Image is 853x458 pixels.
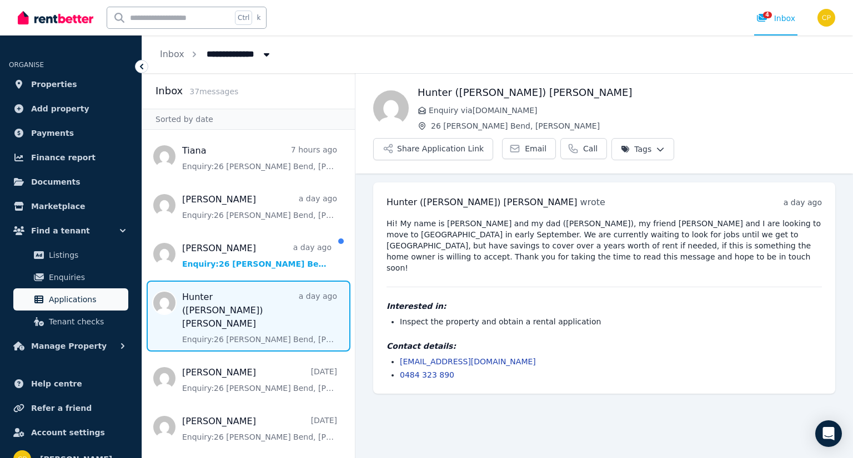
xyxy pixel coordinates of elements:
a: 0484 323 890 [400,370,454,379]
a: Listings [13,244,128,266]
a: Tenant checks [13,311,128,333]
span: Email [525,143,546,154]
span: 37 message s [189,87,238,96]
a: Hunter ([PERSON_NAME]) [PERSON_NAME]a day agoEnquiry:26 [PERSON_NAME] Bend, [PERSON_NAME]. [182,291,337,345]
img: Hunter (Arnez) Ranson [373,90,409,126]
h4: Interested in: [387,301,822,312]
a: Add property [9,98,133,120]
h4: Contact details: [387,340,822,352]
span: 26 [PERSON_NAME] Bend, [PERSON_NAME] [431,120,835,131]
a: [PERSON_NAME][DATE]Enquiry:26 [PERSON_NAME] Bend, [PERSON_NAME]. [182,366,337,394]
a: Documents [9,171,133,193]
a: Email [502,138,556,159]
a: Refer a friend [9,397,133,419]
span: Tenant checks [49,315,124,328]
span: ORGANISE [9,61,44,69]
a: Inbox [160,49,184,59]
span: Find a tenant [31,224,90,237]
time: a day ago [784,198,822,207]
span: Enquiry via [DOMAIN_NAME] [429,105,835,116]
span: Payments [31,126,74,140]
span: Applications [49,293,124,306]
span: 4 [763,12,772,18]
a: Applications [13,288,128,311]
a: [PERSON_NAME]a day agoEnquiry:26 [PERSON_NAME] Bend, [PERSON_NAME]. [182,242,332,269]
button: Share Application Link [373,138,493,160]
span: Manage Property [31,339,107,353]
a: [EMAIL_ADDRESS][DOMAIN_NAME] [400,357,536,366]
span: Finance report [31,151,96,164]
span: Listings [49,248,124,262]
span: Add property [31,102,89,115]
a: Tiana7 hours agoEnquiry:26 [PERSON_NAME] Bend, [PERSON_NAME]. [182,144,337,172]
h1: Hunter ([PERSON_NAME]) [PERSON_NAME] [418,85,835,100]
a: Finance report [9,146,133,169]
div: Sorted by date [142,109,355,130]
pre: Hi! My name is [PERSON_NAME] and my dad ([PERSON_NAME]), my friend [PERSON_NAME] and I are lookin... [387,218,822,273]
div: Inbox [756,13,795,24]
a: Payments [9,122,133,144]
span: Marketplace [31,200,85,213]
img: RentBetter [18,9,93,26]
span: k [257,13,260,22]
button: Find a tenant [9,220,133,242]
a: Call [560,138,607,159]
span: Help centre [31,377,82,390]
li: Inspect the property and obtain a rental application [400,316,822,327]
span: Call [583,143,598,154]
span: wrote [580,197,605,207]
nav: Breadcrumb [142,35,290,73]
span: Documents [31,175,81,189]
span: Hunter ([PERSON_NAME]) [PERSON_NAME] [387,197,577,207]
a: Marketplace [9,195,133,217]
a: Help centre [9,373,133,395]
span: Properties [31,78,77,91]
a: Enquiries [13,266,128,288]
h2: Inbox [155,83,183,99]
button: Manage Property [9,335,133,357]
a: [PERSON_NAME][DATE]Enquiry:26 [PERSON_NAME] Bend, [PERSON_NAME]. [182,415,337,442]
a: [PERSON_NAME]a day agoEnquiry:26 [PERSON_NAME] Bend, [PERSON_NAME]. [182,193,337,221]
button: Tags [611,138,674,160]
span: Account settings [31,426,105,439]
span: Refer a friend [31,401,92,415]
span: Tags [621,144,651,155]
a: Account settings [9,421,133,444]
a: Properties [9,73,133,95]
span: Enquiries [49,271,124,284]
div: Open Intercom Messenger [815,420,842,447]
img: Clinton Paskins [817,9,835,27]
span: Ctrl [235,11,252,25]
